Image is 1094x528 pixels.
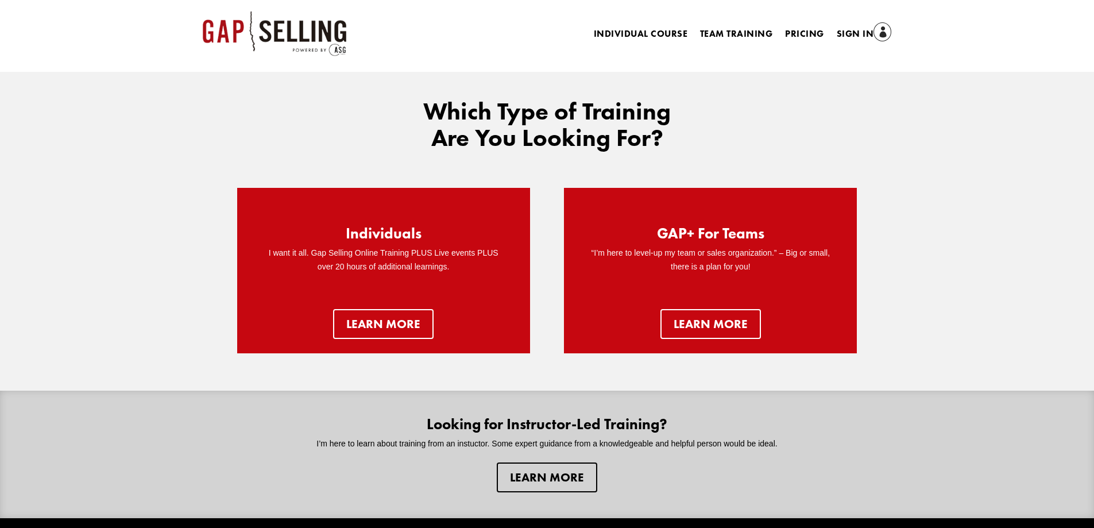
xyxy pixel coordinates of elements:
[587,246,834,274] p: “I’m here to level-up my team or sales organization.” – Big or small, there is a plan for you!
[497,463,597,492] a: Learn more
[594,30,687,43] a: Individual Course
[700,30,772,43] a: Team Training
[660,309,761,339] a: learn more
[295,437,799,451] p: I’m here to learn about training from an instuctor. Some expert guidance from a knowledgeable and...
[260,246,507,274] p: I want it all. Gap Selling Online Training PLUS Live events PLUS over 20 hours of additional lear...
[837,26,892,43] a: Sign In
[295,417,799,437] h2: Looking for Instructor-Led Training?
[404,98,691,157] h2: Which Type of Training Are You Looking For?
[346,226,422,246] h2: Individuals
[785,30,824,43] a: Pricing
[333,309,434,339] a: Learn more
[657,226,764,246] h2: GAP+ For Teams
